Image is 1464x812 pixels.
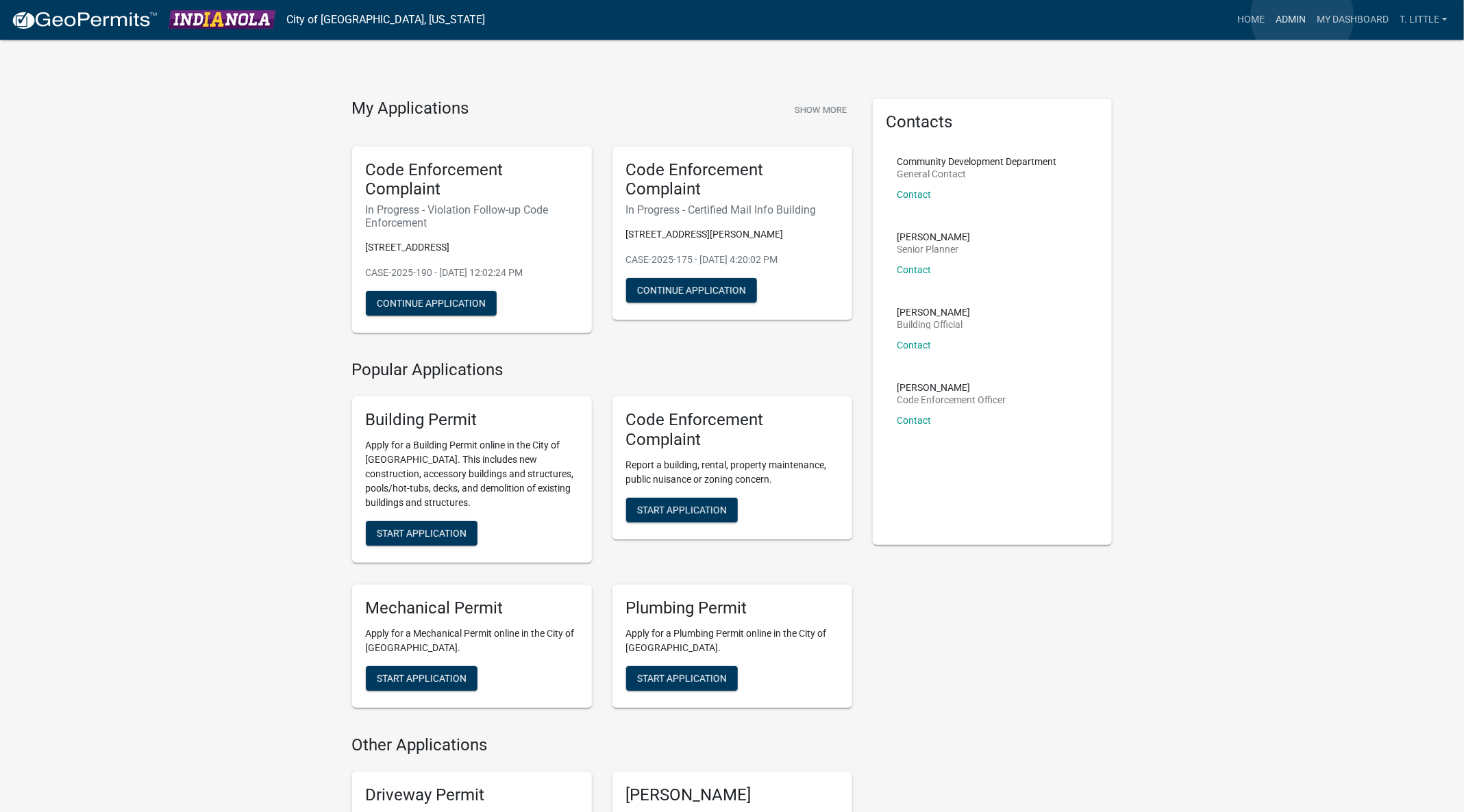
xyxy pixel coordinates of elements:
[897,169,1057,179] p: General Contact
[366,521,477,546] button: Start Application
[1270,7,1311,33] a: Admin
[626,458,839,487] p: Report a building, rental, property maintenance, public nuisance or zoning concern.
[626,598,839,618] h5: Plumbing Permit
[1394,7,1453,33] a: T. Little
[352,99,469,119] h4: My Applications
[637,504,727,515] span: Start Application
[897,157,1057,166] p: Community Development Department
[897,395,1006,405] p: Code Enforcement Officer
[886,112,1099,132] h5: Contacts
[897,264,932,275] a: Contact
[626,253,839,267] p: CASE-2025-175 - [DATE] 4:20:02 PM
[366,203,578,229] h6: In Progress - Violation Follow-up Code Enforcement
[169,10,275,29] img: City of Indianola, Iowa
[637,672,727,683] span: Start Application
[352,735,852,755] h4: Other Applications
[626,626,839,655] p: Apply for a Plumbing Permit online in the City of [GEOGRAPHIC_DATA].
[626,785,839,805] h5: [PERSON_NAME]
[626,203,839,216] h6: In Progress - Certified Mail Info Building
[366,410,578,430] h5: Building Permit
[897,307,971,317] p: [PERSON_NAME]
[366,160,578,200] h5: Code Enforcement Complaint
[897,383,1006,392] p: [PERSON_NAME]
[366,240,578,255] p: [STREET_ADDRESS]
[626,498,738,522] button: Start Application
[897,340,932,351] a: Contact
[352,360,852,380] h4: Popular Applications
[377,672,467,683] span: Start Application
[897,244,971,254] p: Senior Planner
[897,189,932,200] a: Contact
[377,528,467,539] span: Start Application
[366,266,578,280] p: CASE-2025-190 - [DATE] 12:02:24 PM
[897,320,971,329] p: Building Official
[1232,7,1270,33] a: Home
[366,598,578,618] h5: Mechanical Permit
[789,99,852,121] button: Show More
[366,666,477,691] button: Start Application
[897,232,971,242] p: [PERSON_NAME]
[626,666,738,691] button: Start Application
[366,291,497,316] button: Continue Application
[626,278,757,303] button: Continue Application
[366,785,578,805] h5: Driveway Permit
[626,160,839,200] h5: Code Enforcement Complaint
[626,227,839,242] p: [STREET_ADDRESS][PERSON_NAME]
[1311,7,1394,33] a: My Dashboard
[897,415,932,426] a: Contact
[626,410,839,450] h5: Code Enforcement Complaint
[366,438,578,510] p: Apply for a Building Permit online in the City of [GEOGRAPHIC_DATA]. This includes new constructi...
[366,626,578,655] p: Apply for a Mechanical Permit online in the City of [GEOGRAPHIC_DATA].
[286,8,485,31] a: City of [GEOGRAPHIC_DATA], [US_STATE]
